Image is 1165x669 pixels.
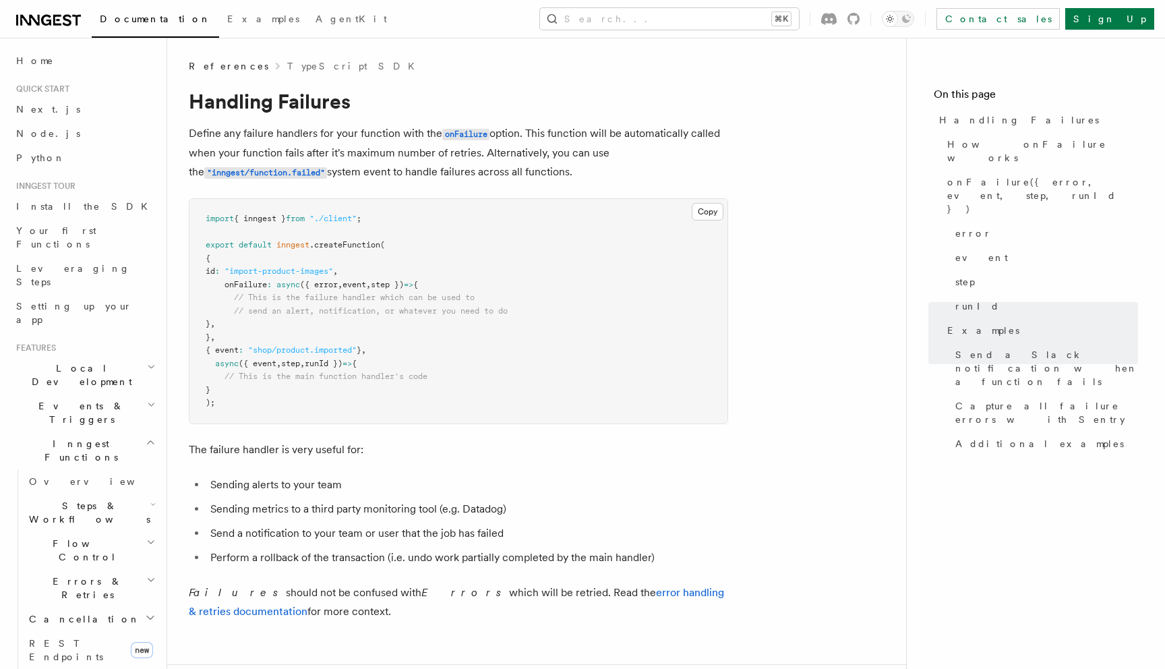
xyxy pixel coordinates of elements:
[316,13,387,24] span: AgentKit
[16,152,65,163] span: Python
[955,299,1000,313] span: runId
[16,104,80,115] span: Next.js
[950,245,1138,270] a: event
[11,432,158,469] button: Inngest Functions
[352,359,357,368] span: {
[947,138,1138,165] span: How onFailure works
[309,214,357,223] span: "./client"
[540,8,799,30] button: Search...⌘K
[189,586,286,599] em: Failures
[24,499,150,526] span: Steps & Workflows
[11,181,76,192] span: Inngest tour
[11,84,69,94] span: Quick start
[16,263,130,287] span: Leveraging Steps
[338,280,342,289] span: ,
[11,394,158,432] button: Events & Triggers
[11,219,158,256] a: Your first Functions
[131,642,153,658] span: new
[239,240,272,250] span: default
[947,175,1138,216] span: onFailure({ error, event, step, runId })
[939,113,1099,127] span: Handling Failures
[11,146,158,170] a: Python
[100,13,211,24] span: Documentation
[11,294,158,332] a: Setting up your app
[189,586,724,618] a: error handling & retries documentation
[413,280,418,289] span: {
[11,399,147,426] span: Events & Triggers
[210,319,215,328] span: ,
[16,301,132,325] span: Setting up your app
[882,11,914,27] button: Toggle dark mode
[206,266,215,276] span: id
[361,345,366,355] span: ,
[24,612,140,626] span: Cancellation
[267,280,272,289] span: :
[942,132,1138,170] a: How onFailure works
[287,59,423,73] a: TypeScript SDK
[950,343,1138,394] a: Send a Slack notification when a function fails
[206,345,239,355] span: { event
[11,256,158,294] a: Leveraging Steps
[955,275,975,289] span: step
[16,54,54,67] span: Home
[29,638,103,662] span: REST Endpoints
[357,214,361,223] span: ;
[276,280,300,289] span: async
[342,280,366,289] span: event
[404,280,413,289] span: =>
[189,59,268,73] span: References
[24,537,146,564] span: Flow Control
[225,372,427,381] span: // This is the main function handler's code
[950,394,1138,432] a: Capture all failure errors with Sentry
[300,359,305,368] span: ,
[357,345,361,355] span: }
[219,4,307,36] a: Examples
[950,270,1138,294] a: step
[24,469,158,494] a: Overview
[204,165,327,178] a: "inngest/function.failed"
[950,294,1138,318] a: runId
[305,359,342,368] span: runId })
[955,251,1008,264] span: event
[281,359,300,368] span: step
[936,8,1060,30] a: Contact sales
[234,214,286,223] span: { inngest }
[189,89,728,113] h1: Handling Failures
[206,398,215,407] span: );
[955,348,1138,388] span: Send a Slack notification when a function fails
[206,240,234,250] span: export
[239,359,276,368] span: ({ event
[950,432,1138,456] a: Additional examples
[189,440,728,459] p: The failure handler is very useful for:
[24,494,158,531] button: Steps & Workflows
[934,86,1138,108] h4: On this page
[366,280,371,289] span: ,
[333,266,338,276] span: ,
[421,586,509,599] em: Errors
[1065,8,1154,30] a: Sign Up
[950,221,1138,245] a: error
[11,194,158,219] a: Install the SDK
[206,548,728,567] li: Perform a rollback of the transaction (i.e. undo work partially completed by the main handler)
[206,500,728,519] li: Sending metrics to a third party monitoring tool (e.g. Datadog)
[189,583,728,621] p: should not be confused with which will be retried. Read the for more context.
[942,170,1138,221] a: onFailure({ error, event, step, runId })
[225,280,267,289] span: onFailure
[342,359,352,368] span: =>
[11,356,158,394] button: Local Development
[16,128,80,139] span: Node.js
[24,607,158,631] button: Cancellation
[234,293,475,302] span: // This is the failure handler which can be used to
[309,240,380,250] span: .createFunction
[239,345,243,355] span: :
[206,254,210,263] span: {
[16,225,96,250] span: Your first Functions
[24,531,158,569] button: Flow Control
[307,4,395,36] a: AgentKit
[772,12,791,26] kbd: ⌘K
[24,631,158,669] a: REST Endpointsnew
[11,343,56,353] span: Features
[206,524,728,543] li: Send a notification to your team or user that the job has failed
[189,124,728,182] p: Define any failure handlers for your function with the option. This function will be automaticall...
[92,4,219,38] a: Documentation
